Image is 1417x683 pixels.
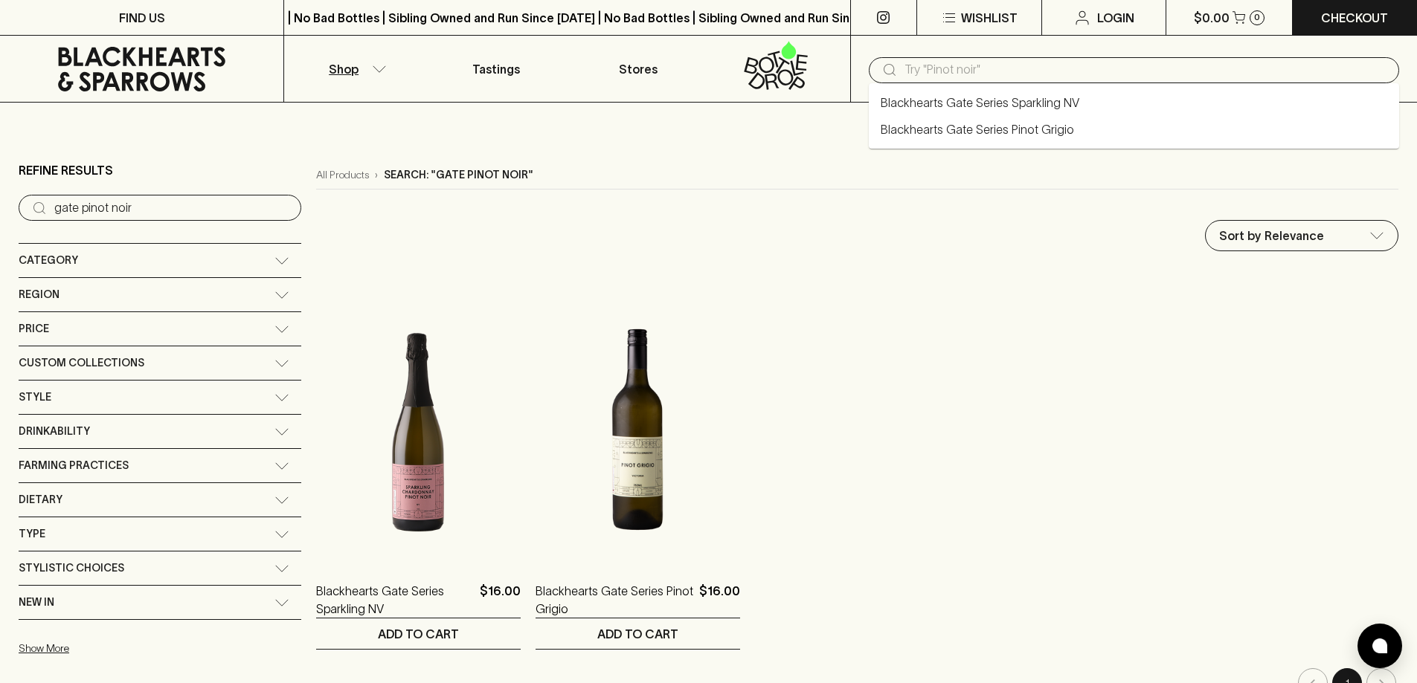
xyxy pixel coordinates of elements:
[19,559,124,577] span: Stylistic Choices
[480,582,521,618] p: $16.00
[568,36,709,102] a: Stores
[597,625,678,643] p: ADD TO CART
[904,58,1387,82] input: Try "Pinot noir"
[1219,227,1324,245] p: Sort by Relevance
[1097,9,1134,27] p: Login
[961,9,1018,27] p: Wishlist
[19,354,144,372] span: Custom Collections
[536,618,740,649] button: ADD TO CART
[19,633,213,664] button: Show More
[19,415,301,448] div: Drinkability
[54,196,289,220] input: Try “Pinot noir”
[1206,221,1398,250] div: Sort by Relevance
[19,586,301,619] div: New In
[19,285,60,304] span: Region
[316,300,521,560] img: Blackhearts Gate Series Sparkling NV
[536,582,693,618] a: Blackhearts Gate Series Pinot Grigio
[316,618,521,649] button: ADD TO CART
[19,593,54,612] span: New In
[19,551,301,585] div: Stylistic Choices
[316,582,474,618] a: Blackhearts Gate Series Sparkling NV
[1372,638,1387,653] img: bubble-icon
[19,346,301,380] div: Custom Collections
[19,312,301,346] div: Price
[329,60,359,78] p: Shop
[378,625,459,643] p: ADD TO CART
[19,244,301,277] div: Category
[19,456,129,475] span: Farming Practices
[19,422,90,441] span: Drinkability
[699,582,740,618] p: $16.00
[19,381,301,414] div: Style
[619,60,658,78] p: Stores
[19,483,301,517] div: Dietary
[881,94,1079,111] a: Blackhearts Gate Series Sparkling NV
[19,278,301,311] div: Region
[19,449,301,482] div: Farming Practices
[19,320,49,338] span: Price
[472,60,520,78] p: Tastings
[1254,13,1260,22] p: 0
[316,167,369,183] a: All Products
[19,517,301,551] div: Type
[425,36,567,102] a: Tastings
[375,167,378,183] p: ›
[119,9,165,27] p: FIND US
[19,251,78,270] span: Category
[536,300,740,560] img: Blackhearts Gate Series Pinot Grigio
[19,161,113,179] p: Refine Results
[284,36,425,102] button: Shop
[19,525,45,543] span: Type
[19,388,51,407] span: Style
[1194,9,1230,27] p: $0.00
[384,167,533,183] p: Search: "gate pinot noir"
[881,120,1074,138] a: Blackhearts Gate Series Pinot Grigio
[19,491,62,509] span: Dietary
[1321,9,1388,27] p: Checkout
